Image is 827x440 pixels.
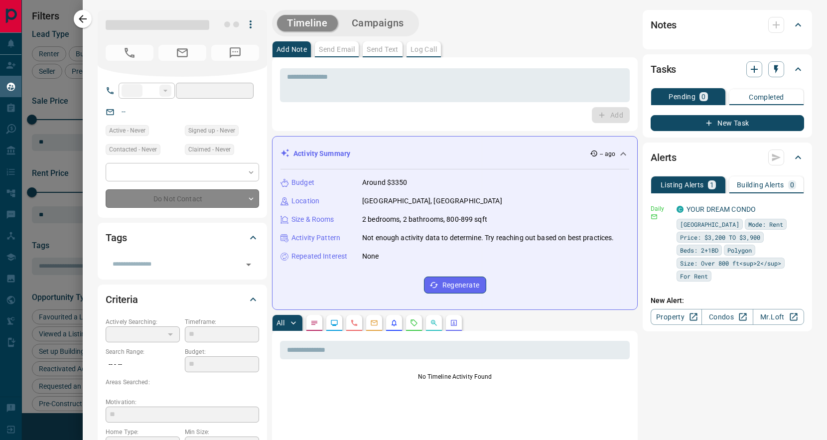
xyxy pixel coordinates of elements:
[430,319,438,327] svg: Opportunities
[106,230,127,246] h2: Tags
[748,219,783,229] span: Mode: Rent
[737,181,784,188] p: Building Alerts
[727,245,752,255] span: Polygon
[106,288,259,311] div: Criteria
[651,309,702,325] a: Property
[687,205,756,213] a: YOUR DREAM CONDO
[680,245,718,255] span: Beds: 2+1BD
[106,356,180,373] p: -- - --
[701,93,705,100] p: 0
[291,214,334,225] p: Size & Rooms
[370,319,378,327] svg: Emails
[277,15,338,31] button: Timeline
[701,309,753,325] a: Condos
[185,347,259,356] p: Budget:
[651,57,804,81] div: Tasks
[651,61,676,77] h2: Tasks
[680,232,760,242] span: Price: $3,200 TO $3,900
[753,309,804,325] a: Mr.Loft
[109,126,145,136] span: Active - Never
[651,13,804,37] div: Notes
[188,145,231,154] span: Claimed - Never
[410,319,418,327] svg: Requests
[600,149,615,158] p: -- ago
[276,46,307,53] p: Add Note
[106,347,180,356] p: Search Range:
[669,93,695,100] p: Pending
[424,277,486,293] button: Regenerate
[362,214,487,225] p: 2 bedrooms, 2 bathrooms, 800-899 sqft
[185,428,259,437] p: Min Size:
[680,271,708,281] span: For Rent
[106,398,259,407] p: Motivation:
[293,148,350,159] p: Activity Summary
[450,319,458,327] svg: Agent Actions
[680,258,781,268] span: Size: Over 800 ft<sup>2</sup>
[242,258,256,272] button: Open
[106,292,138,307] h2: Criteria
[362,233,614,243] p: Not enough activity data to determine. Try reaching out based on best practices.
[651,17,677,33] h2: Notes
[342,15,414,31] button: Campaigns
[291,177,314,188] p: Budget
[651,115,804,131] button: New Task
[109,145,157,154] span: Contacted - Never
[651,149,677,165] h2: Alerts
[291,251,347,262] p: Repeated Interest
[276,319,284,326] p: All
[362,177,408,188] p: Around $3350
[106,226,259,250] div: Tags
[106,317,180,326] p: Actively Searching:
[350,319,358,327] svg: Calls
[122,108,126,116] a: --
[106,189,259,208] div: Do Not Contact
[362,251,379,262] p: None
[710,181,714,188] p: 1
[106,45,153,61] span: No Number
[280,145,629,163] div: Activity Summary-- ago
[106,428,180,437] p: Home Type:
[291,196,319,206] p: Location
[211,45,259,61] span: No Number
[106,378,259,387] p: Areas Searched:
[651,213,658,220] svg: Email
[661,181,704,188] p: Listing Alerts
[680,219,739,229] span: [GEOGRAPHIC_DATA]
[790,181,794,188] p: 0
[362,196,502,206] p: [GEOGRAPHIC_DATA], [GEOGRAPHIC_DATA]
[291,233,340,243] p: Activity Pattern
[158,45,206,61] span: No Email
[185,317,259,326] p: Timeframe:
[749,94,784,101] p: Completed
[651,295,804,306] p: New Alert:
[330,319,338,327] svg: Lead Browsing Activity
[651,204,671,213] p: Daily
[280,372,630,381] p: No Timeline Activity Found
[188,126,235,136] span: Signed up - Never
[677,206,684,213] div: condos.ca
[651,146,804,169] div: Alerts
[310,319,318,327] svg: Notes
[390,319,398,327] svg: Listing Alerts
